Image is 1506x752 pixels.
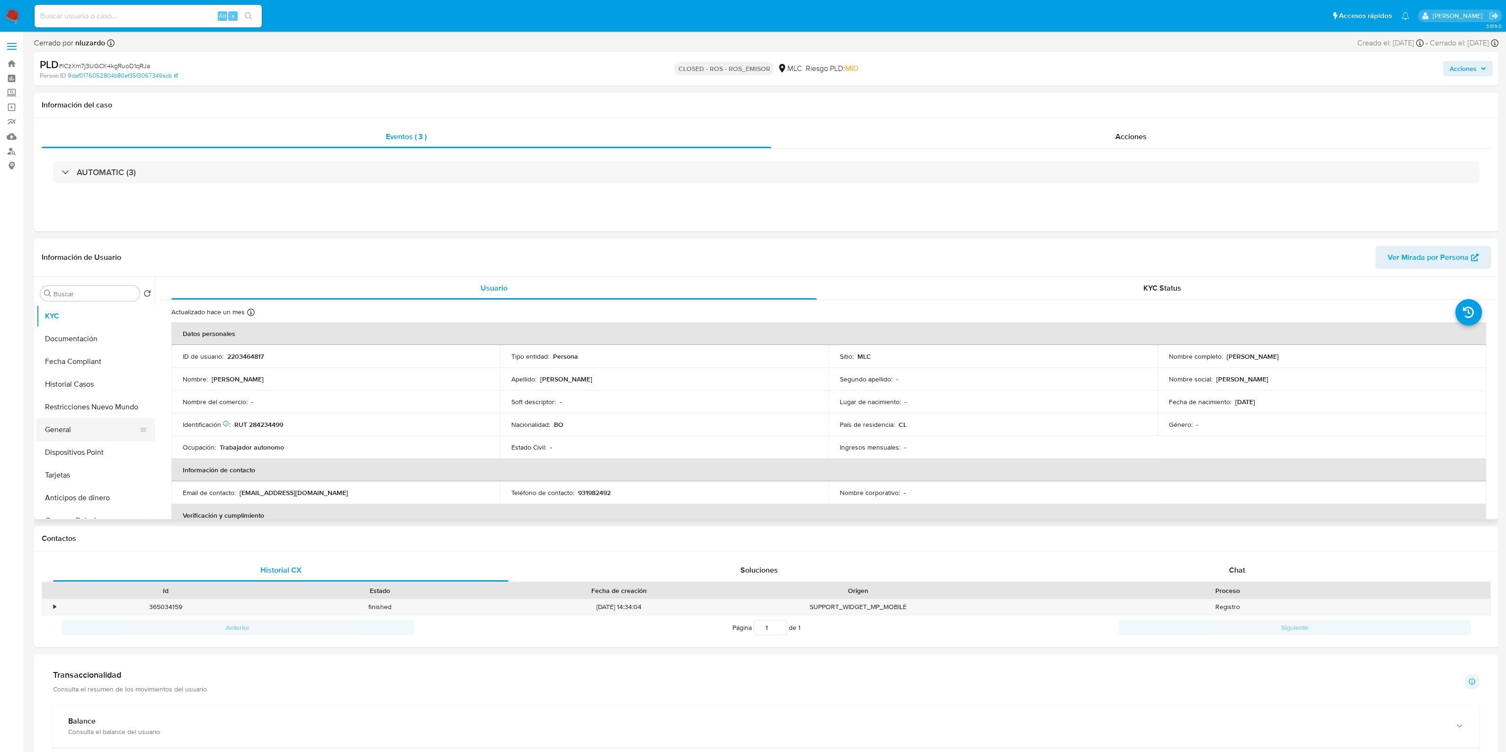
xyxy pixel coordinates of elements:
[1229,565,1245,575] span: Chat
[260,565,302,575] span: Historial CX
[42,253,121,262] h1: Información de Usuario
[279,586,480,595] div: Estado
[171,322,1486,345] th: Datos personales
[53,602,56,611] div: •
[1375,246,1491,269] button: Ver Mirada por Persona
[560,398,561,406] p: -
[183,420,231,429] p: Identificación :
[1401,12,1409,20] a: Notificaciones
[857,352,871,361] p: MLC
[805,63,858,74] span: Riesgo PLD:
[183,398,248,406] p: Nombre del comercio :
[732,620,801,635] span: Página de
[904,488,906,497] p: -
[77,167,136,177] h3: AUTOMATIC (3)
[899,420,907,429] p: CL
[239,9,258,23] button: search-icon
[183,443,216,451] p: Ocupación :
[1115,131,1147,142] span: Acciones
[1426,38,1428,48] span: -
[1227,352,1279,361] p: [PERSON_NAME]
[840,443,900,451] p: Ingresos mensuales :
[1388,246,1469,269] span: Ver Mirada por Persona
[36,418,147,441] button: General
[212,375,264,383] p: [PERSON_NAME]
[171,504,1486,527] th: Verificación y cumplimiento
[227,352,264,361] p: 2203464817
[740,565,778,575] span: Soluciones
[36,327,155,350] button: Documentación
[674,62,774,75] p: CLOSED - ROS - ROS_EMISOR
[511,398,556,406] p: Soft descriptor :
[757,586,958,595] div: Origen
[540,375,592,383] p: [PERSON_NAME]
[578,488,611,497] p: 931982492
[904,443,906,451] p: -
[511,420,550,429] p: Nacionalidad :
[554,420,563,429] p: BO
[62,620,414,635] button: Anterior
[1489,11,1499,21] a: Salir
[36,441,155,464] button: Dispositivos Point
[1169,375,1212,383] p: Nombre social :
[511,375,536,383] p: Apellido :
[220,443,284,451] p: Trabajador autonomo
[234,420,283,429] p: RUT 284234499
[36,373,155,396] button: Historial Casos
[1216,375,1268,383] p: [PERSON_NAME]
[219,11,226,20] span: Alt
[1119,620,1471,635] button: Siguiente
[240,488,348,497] p: [EMAIL_ADDRESS][DOMAIN_NAME]
[840,375,892,383] p: Segundo apellido :
[1357,38,1424,48] div: Creado el: [DATE]
[59,599,273,615] div: 365034159
[511,488,574,497] p: Teléfono de contacto :
[1169,352,1223,361] p: Nombre completo :
[1169,420,1193,429] p: Género :
[53,161,1479,183] div: AUTOMATIC (3)
[511,352,549,361] p: Tipo entidad :
[965,599,1490,615] div: Registro
[73,37,105,48] b: nluzardo
[36,396,155,418] button: Restricciones Nuevo Mundo
[171,308,245,317] p: Actualizado hace un mes
[1450,61,1477,76] span: Acciones
[35,10,262,22] input: Buscar usuario o caso...
[36,464,155,487] button: Tarjetas
[1430,38,1498,48] div: Cerrado el: [DATE]
[777,63,802,74] div: MLC
[143,290,151,300] button: Volver al orden por defecto
[1143,283,1181,293] span: KYC Status
[183,488,236,497] p: Email de contacto :
[798,623,801,632] span: 1
[183,375,208,383] p: Nombre :
[183,352,223,361] p: ID de usuario :
[840,398,901,406] p: Lugar de nacimiento :
[42,534,1491,543] h1: Contactos
[65,586,266,595] div: Id
[1235,398,1255,406] p: [DATE]
[1169,398,1231,406] p: Fecha de nacimiento :
[34,38,105,48] span: Cerrado por
[1432,11,1486,20] p: camilafernanda.paredessaldano@mercadolibre.cl
[40,57,59,72] b: PLD
[1339,11,1392,21] span: Accesos rápidos
[42,100,1491,110] h1: Información del caso
[232,11,234,20] span: s
[1443,61,1493,76] button: Acciones
[36,305,155,327] button: KYC
[493,586,744,595] div: Fecha de creación
[553,352,578,361] p: Persona
[487,599,751,615] div: [DATE] 14:34:04
[36,509,155,532] button: Cruces y Relaciones
[840,488,900,497] p: Nombre corporativo :
[751,599,965,615] div: SUPPORT_WIDGET_MP_MOBILE
[840,420,895,429] p: País de residencia :
[36,350,155,373] button: Fecha Compliant
[171,459,1486,481] th: Información de contacto
[36,487,155,509] button: Anticipos de dinero
[44,290,52,297] button: Buscar
[550,443,552,451] p: -
[971,586,1484,595] div: Proceso
[481,283,508,293] span: Usuario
